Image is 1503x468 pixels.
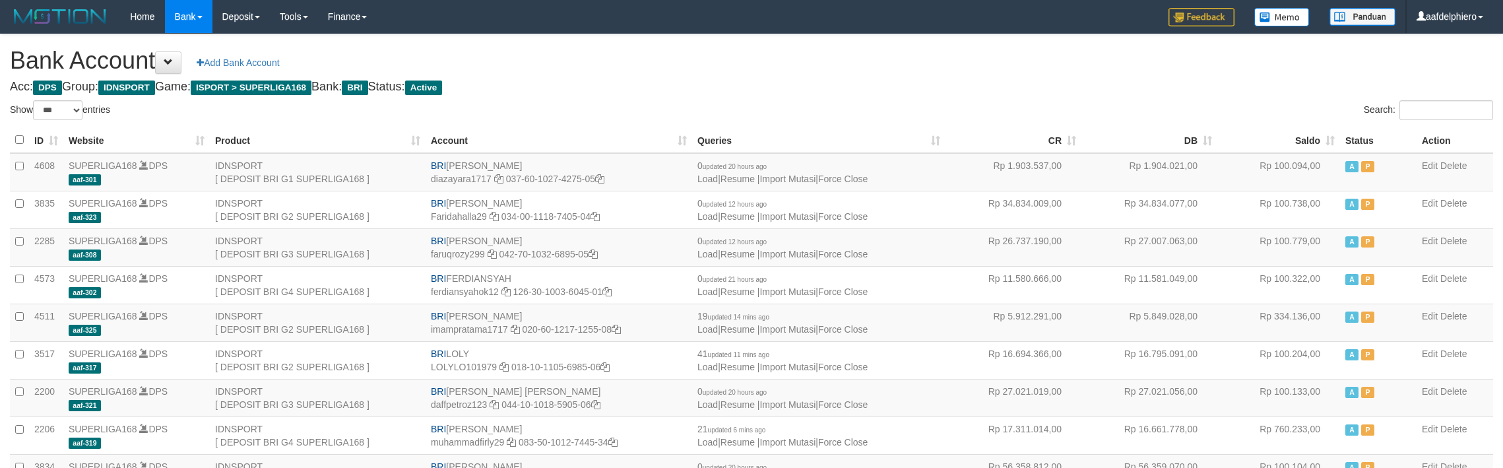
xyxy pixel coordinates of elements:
[10,7,110,26] img: MOTION_logo.png
[431,286,499,297] a: ferdiansyahok12
[697,349,769,359] span: 41
[29,417,63,454] td: 2206
[1440,386,1467,397] a: Delete
[818,249,868,259] a: Force Close
[697,286,718,297] a: Load
[692,127,945,153] th: Queries: activate to sort column ascending
[1440,311,1467,321] a: Delete
[720,324,755,335] a: Resume
[697,311,769,321] span: 19
[1361,349,1374,360] span: Paused
[69,236,137,246] a: SUPERLIGA168
[1345,424,1359,436] span: Active
[426,153,692,191] td: [PERSON_NAME] 037-60-1027-4275-05
[818,211,868,222] a: Force Close
[759,324,815,335] a: Import Mutasi
[342,81,368,95] span: BRI
[1361,199,1374,210] span: Paused
[426,266,692,304] td: FERDIANSYAH 126-30-1003-6045-01
[210,127,426,153] th: Product: activate to sort column ascending
[431,437,504,448] a: muhammadfirly29
[29,304,63,341] td: 4511
[759,211,815,222] a: Import Mutasi
[431,174,492,184] a: diazayara1717
[818,362,868,372] a: Force Close
[69,424,137,434] a: SUPERLIGA168
[697,437,718,448] a: Load
[1081,228,1217,266] td: Rp 27.007.063,00
[1254,8,1310,26] img: Button%20Memo.svg
[63,417,210,454] td: DPS
[945,228,1081,266] td: Rp 26.737.190,00
[1081,417,1217,454] td: Rp 16.661.778,00
[697,249,718,259] a: Load
[818,437,868,448] a: Force Close
[945,379,1081,417] td: Rp 27.021.019,00
[1361,424,1374,436] span: Paused
[612,324,621,335] a: Copy 020601217125508 to clipboard
[703,238,767,246] span: updated 12 hours ago
[1345,199,1359,210] span: Active
[1422,198,1438,209] a: Edit
[1217,304,1340,341] td: Rp 334.136,00
[1345,236,1359,248] span: Active
[426,191,692,228] td: [PERSON_NAME] 034-00-1118-7405-04
[697,311,868,335] span: | | |
[501,286,511,297] a: Copy ferdiansyahok12 to clipboard
[945,417,1081,454] td: Rp 17.311.014,00
[69,198,137,209] a: SUPERLIGA168
[1422,386,1438,397] a: Edit
[426,341,692,379] td: LOLY 018-10-1105-6985-06
[697,198,868,222] span: | | |
[759,286,815,297] a: Import Mutasi
[69,386,137,397] a: SUPERLIGA168
[29,266,63,304] td: 4573
[697,273,767,284] span: 0
[697,160,868,184] span: | | |
[431,273,446,284] span: BRI
[708,351,769,358] span: updated 11 mins ago
[507,437,516,448] a: Copy muhammadfirly29 to clipboard
[1440,424,1467,434] a: Delete
[33,81,62,95] span: DPS
[1081,153,1217,191] td: Rp 1.904.021,00
[63,266,210,304] td: DPS
[1345,161,1359,172] span: Active
[1217,153,1340,191] td: Rp 100.094,00
[591,211,600,222] a: Copy 034001118740504 to clipboard
[210,153,426,191] td: IDNSPORT [ DEPOSIT BRI G1 SUPERLIGA168 ]
[511,324,520,335] a: Copy imampratama1717 to clipboard
[63,228,210,266] td: DPS
[1361,312,1374,323] span: Paused
[431,249,485,259] a: faruqrozy299
[1361,274,1374,285] span: Paused
[697,324,718,335] a: Load
[1217,228,1340,266] td: Rp 100.779,00
[210,379,426,417] td: IDNSPORT [ DEPOSIT BRI G3 SUPERLIGA168 ]
[697,174,718,184] a: Load
[1422,424,1438,434] a: Edit
[431,424,446,434] span: BRI
[1329,8,1395,26] img: panduan.png
[1168,8,1234,26] img: Feedback.jpg
[697,236,767,246] span: 0
[63,191,210,228] td: DPS
[98,81,155,95] span: IDNSPORT
[759,174,815,184] a: Import Mutasi
[1345,387,1359,398] span: Active
[1422,273,1438,284] a: Edit
[697,386,868,410] span: | | |
[69,349,137,359] a: SUPERLIGA168
[10,81,1493,94] h4: Acc: Group: Game: Bank: Status:
[1217,417,1340,454] td: Rp 760.233,00
[608,437,618,448] a: Copy 083501012744534 to clipboard
[697,273,868,297] span: | | |
[69,273,137,284] a: SUPERLIGA168
[426,304,692,341] td: [PERSON_NAME] 020-60-1217-1255-08
[720,249,755,259] a: Resume
[818,174,868,184] a: Force Close
[69,362,101,374] span: aaf-317
[697,362,718,372] a: Load
[697,211,718,222] a: Load
[33,100,82,120] select: Showentries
